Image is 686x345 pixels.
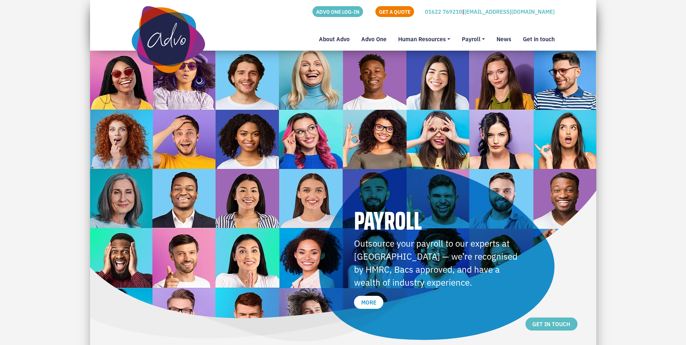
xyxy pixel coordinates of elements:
a: MORE [354,296,383,309]
a: 01622 769210 [425,8,462,15]
a: Advo One [355,32,392,51]
a: Human Resources [392,32,456,51]
img: Advo One [132,6,205,73]
h1: PAYROLL [354,208,519,234]
a: GET IN TOUCH [525,318,578,331]
a: Get in touch [517,32,555,51]
p: Outsource your payroll to our experts at [GEOGRAPHIC_DATA] — we’re recognised by HMRC, Bacs appro... [354,237,519,289]
a: News [491,32,517,51]
a: [EMAIL_ADDRESS][DOMAIN_NAME] [464,8,555,15]
a: Payroll [456,32,491,51]
a: About Advo [313,32,355,51]
p: | [425,8,555,16]
a: ADVO ONE LOG-IN [312,6,363,17]
a: GET A QUOTE [375,6,414,17]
